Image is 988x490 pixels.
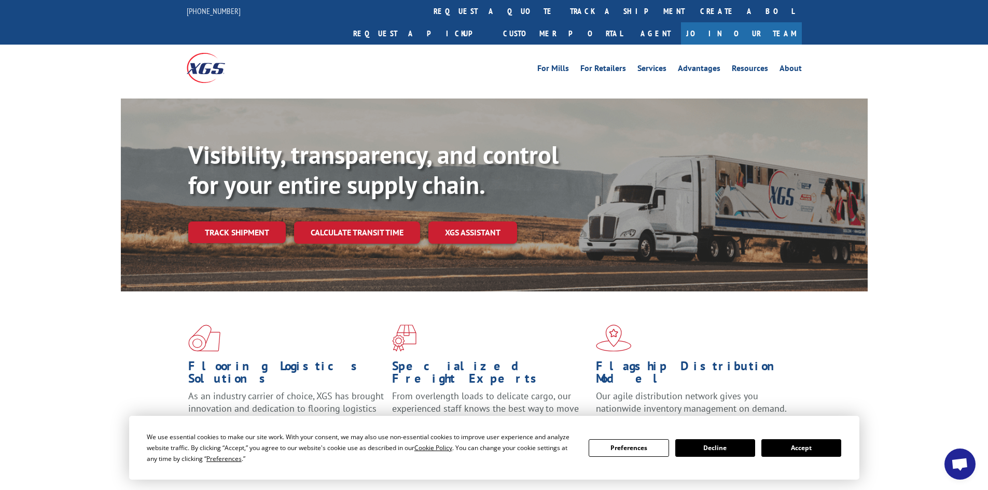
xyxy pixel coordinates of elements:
[675,439,755,457] button: Decline
[944,449,976,480] div: Open chat
[392,360,588,390] h1: Specialized Freight Experts
[761,439,841,457] button: Accept
[630,22,681,45] a: Agent
[345,22,495,45] a: Request a pickup
[637,64,666,76] a: Services
[147,431,576,464] div: We use essential cookies to make our site work. With your consent, we may also use non-essential ...
[294,221,420,244] a: Calculate transit time
[188,325,220,352] img: xgs-icon-total-supply-chain-intelligence-red
[188,360,384,390] h1: Flooring Logistics Solutions
[188,221,286,243] a: Track shipment
[537,64,569,76] a: For Mills
[188,390,384,427] span: As an industry carrier of choice, XGS has brought innovation and dedication to flooring logistics...
[681,22,802,45] a: Join Our Team
[678,64,720,76] a: Advantages
[206,454,242,463] span: Preferences
[392,325,416,352] img: xgs-icon-focused-on-flooring-red
[780,64,802,76] a: About
[187,6,241,16] a: [PHONE_NUMBER]
[188,138,559,201] b: Visibility, transparency, and control for your entire supply chain.
[495,22,630,45] a: Customer Portal
[129,416,859,480] div: Cookie Consent Prompt
[428,221,517,244] a: XGS ASSISTANT
[596,325,632,352] img: xgs-icon-flagship-distribution-model-red
[580,64,626,76] a: For Retailers
[589,439,669,457] button: Preferences
[414,443,452,452] span: Cookie Policy
[596,390,787,414] span: Our agile distribution network gives you nationwide inventory management on demand.
[392,390,588,436] p: From overlength loads to delicate cargo, our experienced staff knows the best way to move your fr...
[732,64,768,76] a: Resources
[596,360,792,390] h1: Flagship Distribution Model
